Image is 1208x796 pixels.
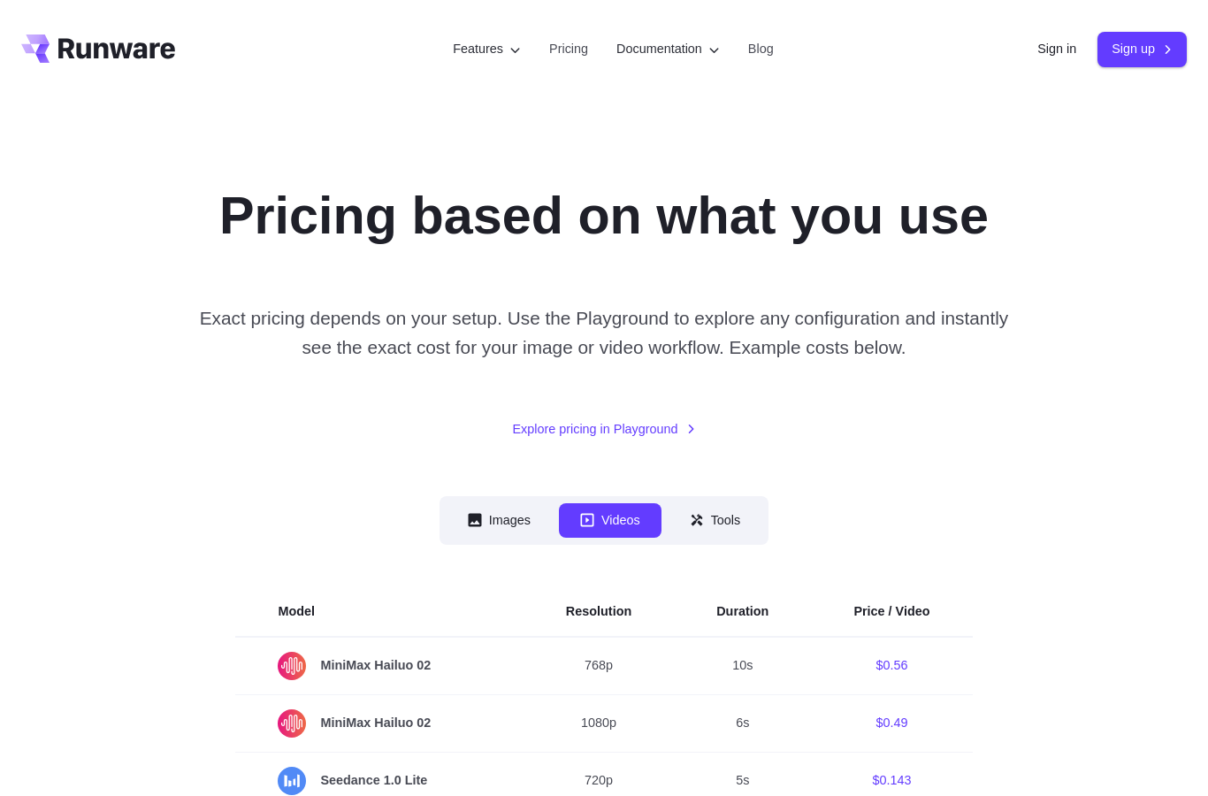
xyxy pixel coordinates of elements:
p: Exact pricing depends on your setup. Use the Playground to explore any configuration and instantl... [196,303,1013,363]
span: MiniMax Hailuo 02 [278,709,480,738]
a: Pricing [549,39,588,59]
a: Explore pricing in Playground [512,419,695,440]
th: Resolution [524,587,674,637]
td: $0.56 [811,637,972,695]
a: Sign in [1037,39,1076,59]
a: Blog [748,39,774,59]
button: Videos [559,503,661,538]
a: Sign up [1097,32,1187,66]
td: 6s [674,694,811,752]
th: Duration [674,587,811,637]
a: Go to / [21,34,175,63]
td: 10s [674,637,811,695]
th: Price / Video [811,587,972,637]
label: Features [453,39,521,59]
td: 1080p [524,694,674,752]
span: MiniMax Hailuo 02 [278,652,480,680]
h1: Pricing based on what you use [219,184,989,247]
button: Images [447,503,552,538]
button: Tools [669,503,762,538]
td: 768p [524,637,674,695]
th: Model [235,587,523,637]
span: Seedance 1.0 Lite [278,767,480,795]
td: $0.49 [811,694,972,752]
label: Documentation [616,39,720,59]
